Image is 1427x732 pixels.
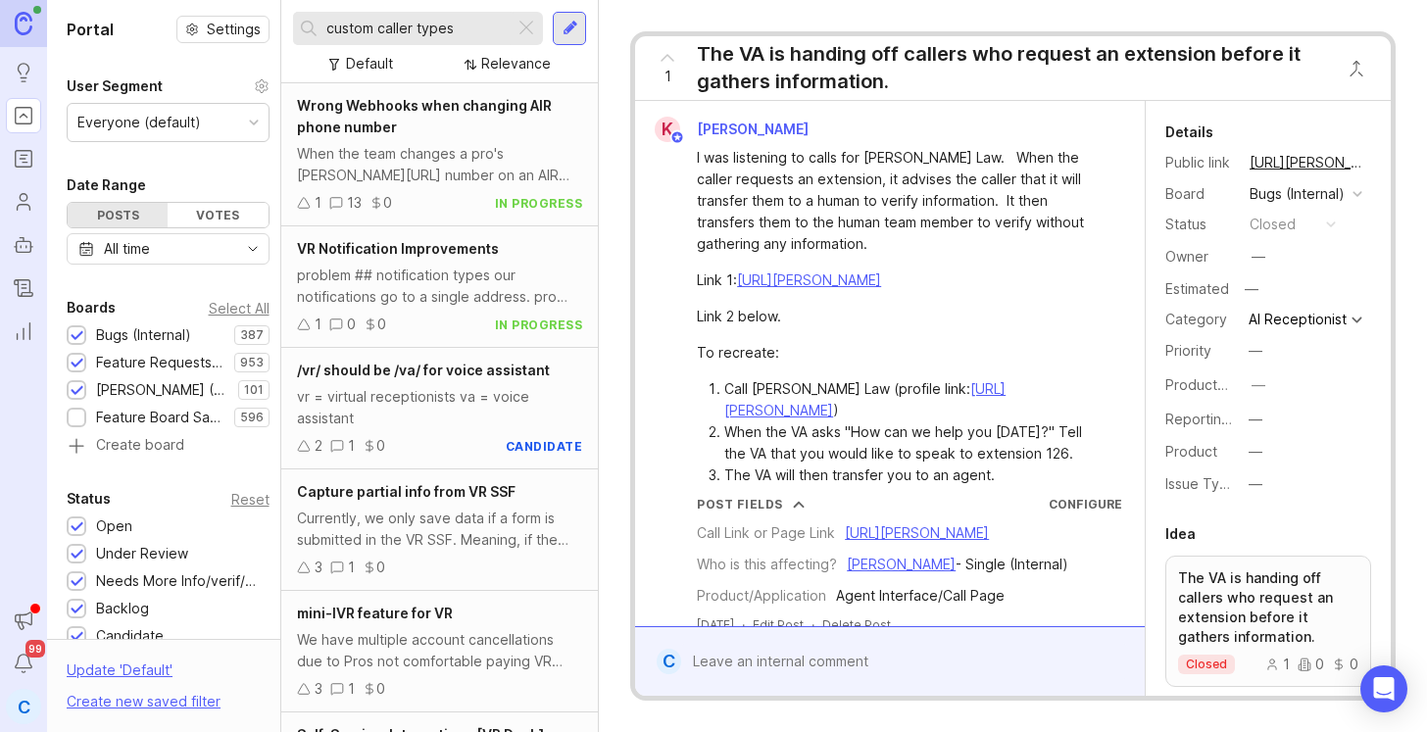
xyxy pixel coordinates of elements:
[1360,665,1407,712] div: Open Intercom Messenger
[176,16,270,43] a: Settings
[6,646,41,681] button: Notifications
[67,659,172,691] div: Update ' Default '
[6,603,41,638] button: Announcements
[297,386,582,429] div: vr = virtual receptionists va = voice assistant
[1298,658,1324,671] div: 0
[240,410,264,425] p: 596
[1265,658,1290,671] div: 1
[376,678,385,700] div: 0
[847,556,956,572] a: [PERSON_NAME]
[664,66,671,87] span: 1
[281,348,598,469] a: /vr/ should be /va/ for voice assistantvr = virtual receptionists va = voice assistant210candidate
[315,678,322,700] div: 3
[346,53,393,74] div: Default
[506,438,583,455] div: candidate
[377,314,386,335] div: 0
[1252,374,1265,396] div: —
[1165,342,1211,359] label: Priority
[347,314,356,335] div: 0
[697,269,1106,291] div: Link 1:
[67,487,111,511] div: Status
[1165,152,1234,173] div: Public link
[96,515,132,537] div: Open
[1249,473,1262,495] div: —
[67,438,270,456] a: Create board
[383,192,392,214] div: 0
[1186,657,1227,672] p: closed
[1244,150,1371,175] a: [URL][PERSON_NAME]
[753,616,804,633] div: Edit Post
[77,112,201,133] div: Everyone (default)
[697,121,809,137] span: [PERSON_NAME]
[297,508,582,551] div: Currently, we only save data if a form is submitted in the VR SSF. Meaning, if the entire first s...
[6,270,41,306] a: Changelog
[697,496,805,512] button: Post Fields
[297,240,499,257] span: VR Notification Improvements
[1249,340,1262,362] div: —
[15,12,32,34] img: Canny Home
[655,117,680,142] div: K
[231,494,270,505] div: Reset
[209,303,270,314] div: Select All
[657,649,681,674] div: C
[96,625,164,647] div: Candidate
[697,342,1106,364] div: To recreate:
[697,306,1106,327] div: Link 2 below.
[348,557,355,578] div: 1
[326,18,507,39] input: Search...
[96,407,224,428] div: Feature Board Sandbox [DATE]
[697,522,835,544] div: Call Link or Page Link
[297,362,550,378] span: /vr/ should be /va/ for voice assistant
[376,435,385,457] div: 0
[315,192,321,214] div: 1
[1246,372,1271,398] button: ProductboardID
[96,324,191,346] div: Bugs (Internal)
[1249,409,1262,430] div: —
[1165,376,1269,393] label: ProductboardID
[812,616,814,633] div: ·
[67,296,116,319] div: Boards
[1337,49,1376,88] button: Close button
[1332,658,1358,671] div: 0
[6,314,41,349] a: Reporting
[1239,276,1264,302] div: —
[348,678,355,700] div: 1
[240,355,264,370] p: 953
[697,585,826,607] div: Product/Application
[315,314,321,335] div: 1
[1250,183,1345,205] div: Bugs (Internal)
[237,241,269,257] svg: toggle icon
[297,629,582,672] div: We have multiple account cancellations due to Pros not comfortable paying VR rate for existing cl...
[1165,282,1229,296] div: Estimated
[1250,214,1296,235] div: closed
[348,435,355,457] div: 1
[847,554,1068,575] div: - Single (Internal)
[297,143,582,186] div: When the team changes a pro's [PERSON_NAME][URL] number on an AIR account, it defaults to VR webh...
[1165,214,1234,235] div: Status
[96,570,260,592] div: Needs More Info/verif/repro
[1165,556,1371,687] a: The VA is handing off callers who request an extension before it gathers information.closed100
[697,617,734,632] time: [DATE]
[297,265,582,308] div: problem ## notification types our notifications go to a single address. pro requests custom desti...
[724,378,1106,421] li: Call [PERSON_NAME] Law (profile link: )
[297,97,552,135] span: Wrong Webhooks when changing AIR phone number
[1165,246,1234,268] div: Owner
[1165,443,1217,460] label: Product
[845,524,989,541] a: [URL][PERSON_NAME]
[724,421,1106,464] li: When the VA asks "How can we help you [DATE]?" Tell the VA that you would like to speak to extens...
[822,616,891,633] div: Delete Post
[281,83,598,226] a: Wrong Webhooks when changing AIR phone numberWhen the team changes a pro's [PERSON_NAME][URL] num...
[347,192,362,214] div: 13
[67,18,114,41] h1: Portal
[68,203,168,227] div: Posts
[168,203,268,227] div: Votes
[96,543,188,564] div: Under Review
[1165,411,1270,427] label: Reporting Team
[742,616,745,633] div: ·
[297,605,453,621] span: mini-IVR feature for VR
[281,591,598,712] a: mini-IVR feature for VRWe have multiple account cancellations due to Pros not comfortable paying ...
[240,327,264,343] p: 387
[697,616,734,633] a: [DATE]
[67,691,221,712] div: Create new saved filter
[1165,121,1213,144] div: Details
